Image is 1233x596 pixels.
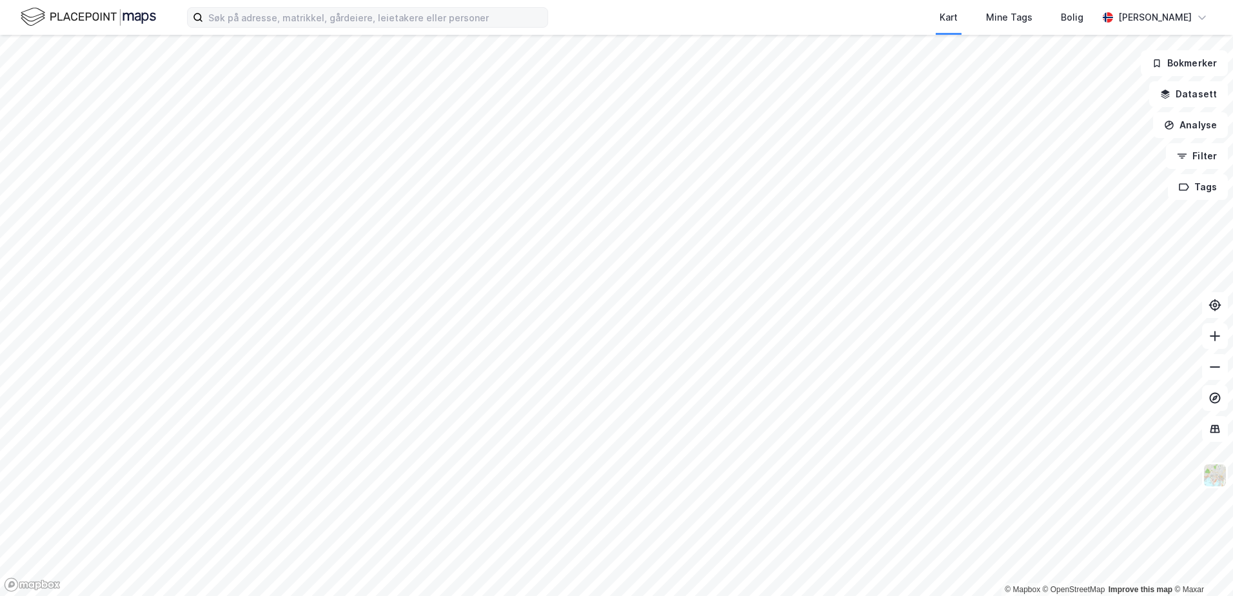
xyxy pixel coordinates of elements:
a: Mapbox homepage [4,577,61,592]
button: Bokmerker [1141,50,1228,76]
img: logo.f888ab2527a4732fd821a326f86c7f29.svg [21,6,156,28]
div: Kart [940,10,958,25]
a: OpenStreetMap [1043,585,1105,594]
a: Mapbox [1005,585,1040,594]
div: Bolig [1061,10,1083,25]
input: Søk på adresse, matrikkel, gårdeiere, leietakere eller personer [203,8,547,27]
img: Z [1203,463,1227,488]
iframe: Chat Widget [1169,534,1233,596]
div: Kontrollprogram for chat [1169,534,1233,596]
button: Filter [1166,143,1228,169]
a: Improve this map [1109,585,1172,594]
button: Analyse [1153,112,1228,138]
button: Tags [1168,174,1228,200]
button: Datasett [1149,81,1228,107]
div: [PERSON_NAME] [1118,10,1192,25]
div: Mine Tags [986,10,1032,25]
